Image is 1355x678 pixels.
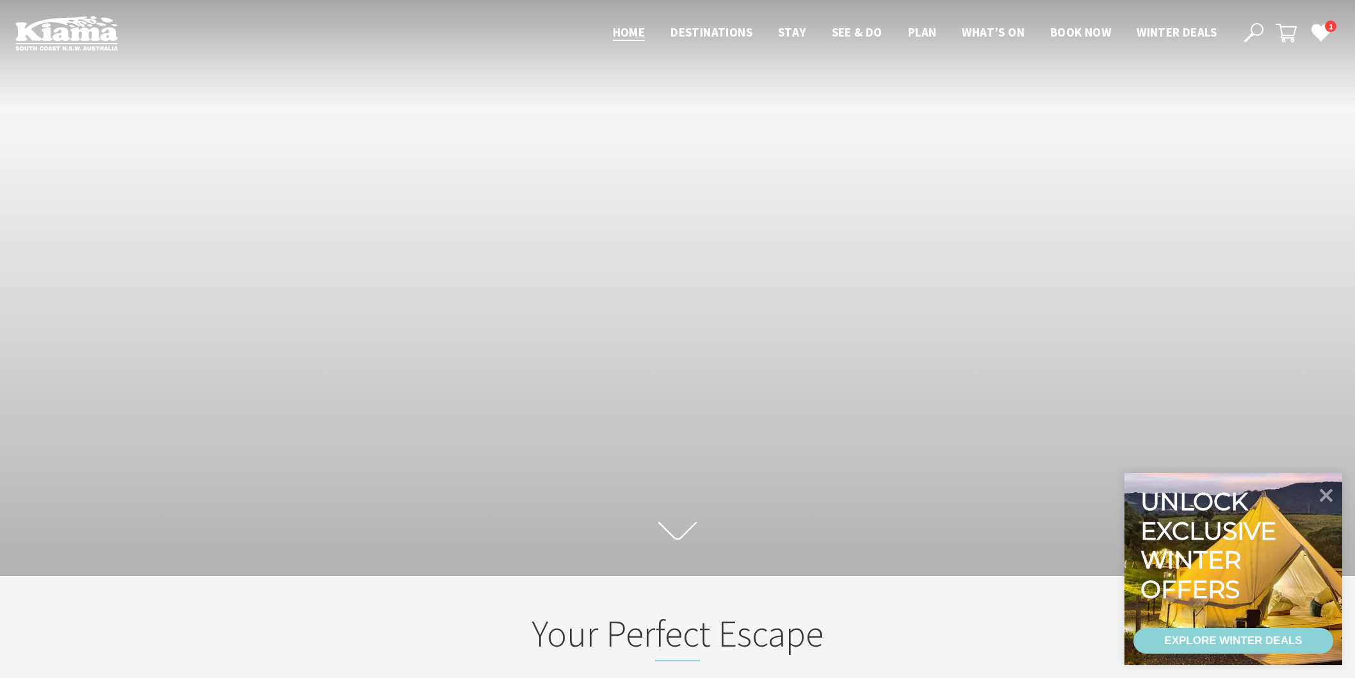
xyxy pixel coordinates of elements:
span: Stay [778,24,806,40]
span: 1 [1325,21,1336,33]
span: Home [613,24,645,40]
h2: Your Perfect Escape [426,611,929,661]
span: Book now [1050,24,1111,40]
span: Destinations [670,24,752,40]
div: Unlock exclusive winter offers [1140,487,1282,604]
nav: Main Menu [600,22,1229,44]
a: 1 [1311,22,1330,42]
div: EXPLORE WINTER DEALS [1164,628,1302,654]
span: What’s On [962,24,1025,40]
a: EXPLORE WINTER DEALS [1133,628,1333,654]
img: Kiama Logo [15,15,118,51]
span: See & Do [832,24,882,40]
span: Winter Deals [1137,24,1217,40]
span: Plan [908,24,937,40]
